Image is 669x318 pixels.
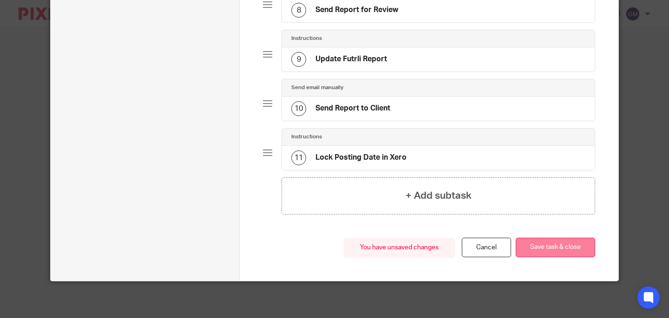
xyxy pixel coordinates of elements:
div: 10 [291,101,306,116]
h4: Lock Posting Date in Xero [315,153,407,162]
div: You have unsaved changes [344,238,455,258]
button: Save task & close [516,238,595,258]
h4: Instructions [291,133,322,141]
h4: Update Futrli Report [315,54,387,64]
h4: + Add subtask [406,188,472,203]
div: 11 [291,150,306,165]
h4: Instructions [291,35,322,42]
div: 9 [291,52,306,67]
h4: Send Report to Client [315,104,390,113]
div: 8 [291,3,306,18]
h4: Send Report for Review [315,5,398,15]
h4: Send email manually [291,84,343,91]
a: Cancel [462,238,511,258]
